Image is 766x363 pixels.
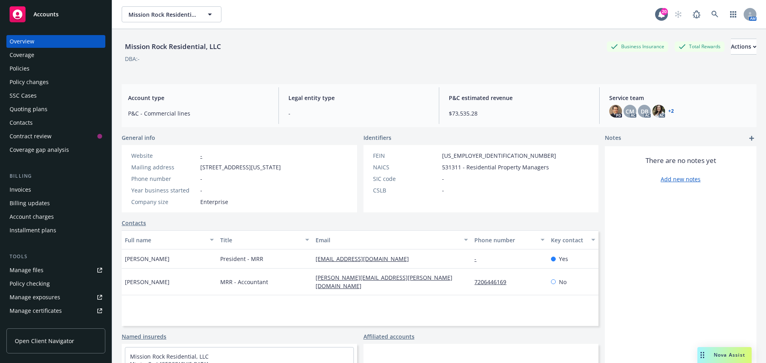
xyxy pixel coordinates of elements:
div: Email [316,236,459,244]
a: Contacts [6,116,105,129]
span: Notes [605,133,621,143]
div: SIC code [373,175,439,183]
span: Open Client Navigator [15,337,74,345]
img: photo [609,105,622,118]
div: Billing updates [10,197,50,210]
span: [PERSON_NAME] [125,255,170,263]
div: DBA: - [125,55,140,63]
div: Total Rewards [675,41,725,51]
div: Installment plans [10,224,56,237]
a: Affiliated accounts [363,332,415,341]
div: Policies [10,62,30,75]
div: Manage claims [10,318,50,331]
a: Overview [6,35,105,48]
div: Actions [731,39,756,54]
a: Policy checking [6,277,105,290]
span: - [288,109,429,118]
a: [PERSON_NAME][EMAIL_ADDRESS][PERSON_NAME][DOMAIN_NAME] [316,274,452,290]
a: Manage claims [6,318,105,331]
div: CSLB [373,186,439,194]
div: Phone number [474,236,535,244]
a: - [200,152,202,159]
span: Manage exposures [6,291,105,304]
span: Accounts [34,11,59,18]
button: Phone number [471,230,547,249]
a: Policy changes [6,76,105,88]
span: $73,535.28 [449,109,590,118]
span: DB [641,107,648,116]
a: Coverage [6,49,105,61]
span: [US_EMPLOYER_IDENTIFICATION_NUMBER] [442,151,556,160]
div: Policy checking [10,277,50,290]
span: Account type [128,94,269,102]
div: Invoices [10,183,31,196]
div: Coverage gap analysis [10,143,69,156]
span: - [200,175,202,183]
span: [PERSON_NAME] [125,278,170,286]
span: MRR - Accountant [220,278,268,286]
span: 531311 - Residential Property Managers [442,163,549,171]
button: Key contact [548,230,598,249]
button: Full name [122,230,217,249]
div: Coverage [10,49,34,61]
span: - [442,186,444,194]
span: President - MRR [220,255,263,263]
a: Mission Rock Residential, LLC [130,353,209,360]
a: Invoices [6,183,105,196]
span: Enterprise [200,198,228,206]
a: Start snowing [670,6,686,22]
div: Year business started [131,186,197,194]
button: Actions [731,39,756,55]
span: Identifiers [363,133,391,142]
a: Search [707,6,723,22]
a: Contract review [6,130,105,143]
span: P&C estimated revenue [449,94,590,102]
div: SSC Cases [10,89,37,102]
a: Billing updates [6,197,105,210]
a: Named insureds [122,332,166,341]
div: Phone number [131,175,197,183]
span: Legal entity type [288,94,429,102]
div: Policy changes [10,76,49,88]
div: Business Insurance [607,41,668,51]
a: Accounts [6,3,105,26]
div: Contract review [10,130,51,143]
div: Quoting plans [10,103,47,116]
span: Nova Assist [714,351,745,358]
a: - [474,255,483,263]
a: +2 [668,109,674,114]
span: Yes [559,255,568,263]
div: Company size [131,198,197,206]
div: Account charges [10,210,54,223]
span: There are no notes yet [646,156,716,165]
span: CM [626,107,634,116]
div: NAICS [373,163,439,171]
div: Manage files [10,264,43,277]
a: Manage certificates [6,304,105,317]
a: Report a Bug [689,6,705,22]
span: General info [122,133,155,142]
div: Title [220,236,300,244]
button: Title [217,230,312,249]
span: - [200,186,202,194]
div: Tools [6,253,105,261]
div: Mailing address [131,163,197,171]
img: photo [652,105,665,118]
div: Mission Rock Residential, LLC [122,41,224,52]
span: No [559,278,567,286]
button: Mission Rock Residential, LLC [122,6,221,22]
button: Nova Assist [697,347,752,363]
a: Policies [6,62,105,75]
div: 20 [661,8,668,15]
a: Add new notes [661,175,701,183]
div: Website [131,151,197,160]
a: Quoting plans [6,103,105,116]
div: Drag to move [697,347,707,363]
a: Account charges [6,210,105,223]
span: Service team [609,94,750,102]
span: Mission Rock Residential, LLC [128,10,197,19]
div: Full name [125,236,205,244]
button: Email [312,230,471,249]
div: Manage certificates [10,304,62,317]
a: Switch app [725,6,741,22]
